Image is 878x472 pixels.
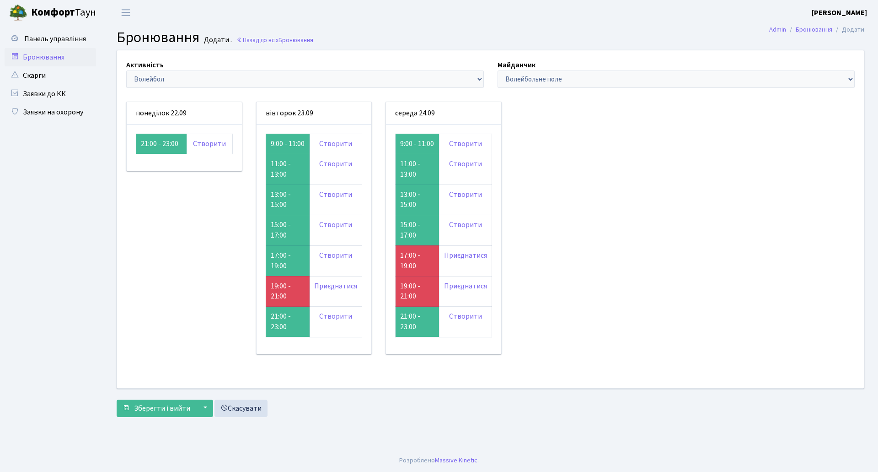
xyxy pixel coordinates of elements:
span: Панель управління [24,34,86,44]
div: понеділок 22.09 [127,102,242,125]
td: 17:00 - 19:00 [266,245,310,276]
td: 21:00 - 23:00 [266,307,310,337]
span: Бронювання [117,27,199,48]
a: Створити [319,139,352,149]
a: 19:00 - 21:00 [271,281,291,302]
li: Додати [832,25,864,35]
a: Massive Kinetic [435,456,477,465]
a: Панель управління [5,30,96,48]
a: Створити [319,220,352,230]
a: Створити [319,250,352,260]
a: Назад до всіхБронювання [236,36,313,44]
td: 9:00 - 11:00 [396,134,439,154]
a: Приєднатися [444,250,487,260]
td: 13:00 - 15:00 [396,184,439,215]
span: Бронювання [278,36,313,44]
a: Створити [319,159,352,169]
a: Створити [449,220,482,230]
label: Активність [126,60,164,71]
a: Створити [319,190,352,200]
td: 11:00 - 13:00 [396,154,439,184]
td: 21:00 - 23:00 [136,134,187,154]
td: 15:00 - 17:00 [396,215,439,246]
td: 21:00 - 23:00 [396,307,439,337]
a: Створити [193,139,226,149]
a: Скасувати [214,400,268,417]
a: Створити [449,190,482,200]
small: Додати . [202,36,232,44]
a: Створити [449,139,482,149]
a: Бронювання [796,25,832,34]
div: Розроблено . [399,456,479,466]
button: Переключити навігацію [114,5,137,20]
a: 17:00 - 19:00 [400,250,420,271]
button: Зберегти і вийти [117,400,196,417]
a: 19:00 - 21:00 [400,281,420,302]
td: 13:00 - 15:00 [266,184,310,215]
td: 9:00 - 11:00 [266,134,310,154]
b: [PERSON_NAME] [812,8,867,18]
td: 15:00 - 17:00 [266,215,310,246]
a: Створити [449,311,482,321]
label: Майданчик [498,60,535,71]
a: [PERSON_NAME] [812,7,867,18]
img: logo.png [9,4,27,22]
nav: breadcrumb [755,20,878,39]
a: Бронювання [5,48,96,66]
a: Приєднатися [314,281,357,291]
a: Створити [449,159,482,169]
a: Скарги [5,66,96,85]
span: Зберегти і вийти [134,403,190,413]
td: 11:00 - 13:00 [266,154,310,184]
div: вівторок 23.09 [257,102,372,125]
div: середа 24.09 [386,102,501,125]
a: Приєднатися [444,281,487,291]
span: Таун [31,5,96,21]
a: Заявки на охорону [5,103,96,121]
a: Створити [319,311,352,321]
b: Комфорт [31,5,75,20]
a: Admin [769,25,786,34]
a: Заявки до КК [5,85,96,103]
